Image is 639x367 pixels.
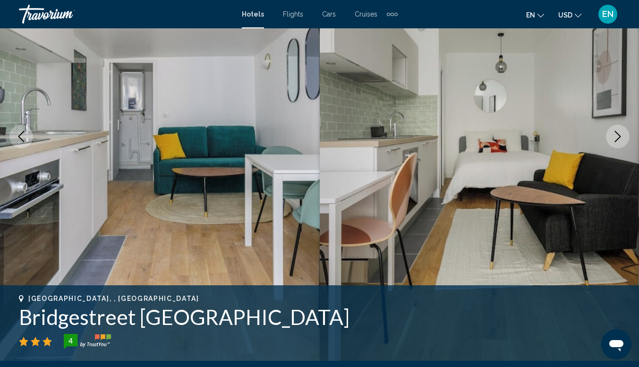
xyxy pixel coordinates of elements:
a: Cars [322,10,336,18]
iframe: Button to launch messaging window [601,329,631,359]
span: EN [602,9,613,19]
a: Hotels [242,10,264,18]
span: [GEOGRAPHIC_DATA], , [GEOGRAPHIC_DATA] [28,295,199,302]
button: Previous image [9,125,33,148]
span: en [526,11,535,19]
img: trustyou-badge-hor.svg [64,334,111,349]
a: Cruises [355,10,377,18]
div: 4 [61,335,80,346]
button: User Menu [596,4,620,24]
h1: Bridgestreet [GEOGRAPHIC_DATA] [19,305,620,329]
a: Flights [283,10,303,18]
button: Extra navigation items [387,7,398,22]
a: Travorium [19,5,232,24]
button: Next image [606,125,630,148]
button: Change language [526,8,544,22]
button: Change currency [558,8,581,22]
span: USD [558,11,572,19]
